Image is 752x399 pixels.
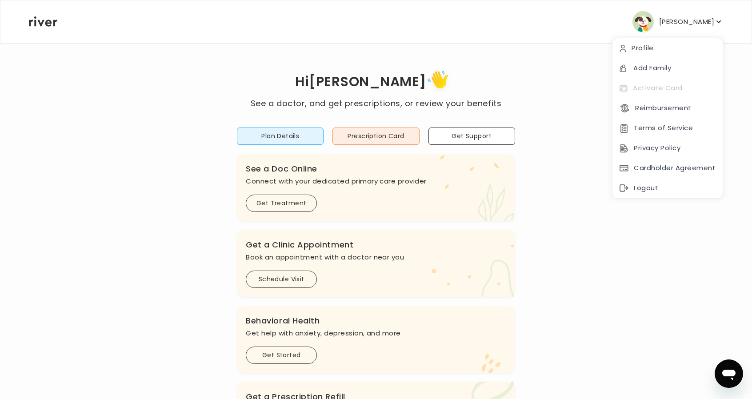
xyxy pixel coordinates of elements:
[246,347,317,364] button: Get Started
[246,195,317,212] button: Get Treatment
[246,251,506,263] p: Book an appointment with a doctor near you
[632,11,654,32] img: user avatar
[246,175,506,188] p: Connect with your dedicated primary care provider
[246,327,506,339] p: Get help with anxiety, depression, and more
[246,163,506,175] h3: See a Doc Online
[237,128,324,145] button: Plan Details
[612,158,723,178] div: Cardholder Agreement
[246,271,317,288] button: Schedule Visit
[612,138,723,158] div: Privacy Policy
[246,239,506,251] h3: Get a Clinic Appointment
[428,128,515,145] button: Get Support
[612,118,723,138] div: Terms of Service
[251,68,501,97] h1: Hi [PERSON_NAME]
[612,38,723,58] div: Profile
[715,359,743,388] iframe: Button to launch messaging window
[659,16,714,28] p: [PERSON_NAME]
[246,315,506,327] h3: Behavioral Health
[620,102,691,114] button: Reimbursement
[251,97,501,110] p: See a doctor, and get prescriptions, or review your benefits
[332,128,419,145] button: Prescription Card
[612,78,723,98] div: Activate Card
[612,178,723,198] div: Logout
[632,11,723,32] button: user avatar[PERSON_NAME]
[612,58,723,78] div: Add Family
